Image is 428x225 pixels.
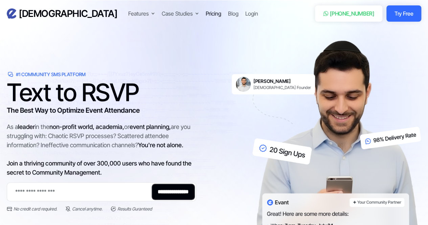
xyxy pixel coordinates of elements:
[128,9,155,18] div: Features
[245,9,258,18] a: Login
[19,8,117,20] h3: [DEMOGRAPHIC_DATA]
[138,141,183,149] span: You're not alone.
[16,71,86,78] div: #1 Community SMS Platform
[7,105,196,115] h3: The Best Way to Optimize Event Attendance
[205,9,221,18] a: Pricing
[18,123,35,130] span: leader
[7,182,196,212] form: Email Form 2
[49,123,124,130] span: non-profit world, academia,
[315,5,382,22] a: [PHONE_NUMBER]
[72,205,103,212] div: Cancel anytime.
[330,9,374,18] div: [PHONE_NUMBER]
[7,122,196,177] div: As a in the or are you struggling with: Chaotic RSVP processes? Scattered attendee information? I...
[253,78,311,84] h6: [PERSON_NAME]
[130,123,171,130] span: event planning,
[161,9,199,18] div: Case Studies
[232,74,315,94] a: [PERSON_NAME][DEMOGRAPHIC_DATA] Founder
[161,9,193,18] div: Case Studies
[253,85,311,90] div: [DEMOGRAPHIC_DATA] Founder
[228,9,238,18] a: Blog
[7,160,192,176] span: Join a thriving community of over 300,000 users who have found the secret to Community Management.
[7,82,196,103] h1: Text to RSVP
[128,9,149,18] div: Features
[14,205,57,212] div: No credit card required.
[117,205,152,212] div: Results Guranteed
[386,5,421,22] a: Try Free
[7,8,117,20] a: home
